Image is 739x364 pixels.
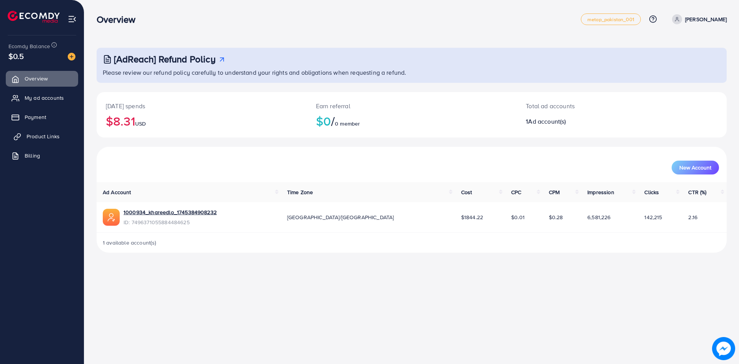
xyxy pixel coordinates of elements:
[669,14,727,24] a: [PERSON_NAME]
[685,15,727,24] p: [PERSON_NAME]
[549,188,560,196] span: CPM
[526,101,665,111] p: Total ad accounts
[68,53,75,60] img: image
[8,42,50,50] span: Ecomdy Balance
[68,15,77,23] img: menu
[587,213,610,221] span: 6,581,226
[6,109,78,125] a: Payment
[103,188,131,196] span: Ad Account
[8,50,24,62] span: $0.5
[6,129,78,144] a: Product Links
[27,133,60,140] span: Product Links
[511,188,521,196] span: CPC
[103,239,157,247] span: 1 available account(s)
[25,152,40,159] span: Billing
[672,161,719,174] button: New Account
[114,54,216,65] h3: [AdReach] Refund Policy
[679,165,711,170] span: New Account
[688,213,697,221] span: 2.16
[587,188,614,196] span: Impression
[6,148,78,163] a: Billing
[587,17,634,22] span: metap_pakistan_001
[331,112,335,130] span: /
[287,188,313,196] span: Time Zone
[712,337,735,360] img: image
[103,68,722,77] p: Please review our refund policy carefully to understand your rights and obligations when requesti...
[287,213,394,221] span: [GEOGRAPHIC_DATA]/[GEOGRAPHIC_DATA]
[97,14,142,25] h3: Overview
[335,120,360,127] span: 0 member
[124,218,217,226] span: ID: 7496371055884484625
[135,120,146,127] span: USD
[25,113,46,121] span: Payment
[688,188,706,196] span: CTR (%)
[644,188,659,196] span: Clicks
[549,213,563,221] span: $0.28
[461,188,472,196] span: Cost
[8,11,60,23] img: logo
[526,118,665,125] h2: 1
[124,208,217,216] a: 1000934_khareedlo_1745384908232
[25,94,64,102] span: My ad accounts
[103,209,120,226] img: ic-ads-acc.e4c84228.svg
[581,13,641,25] a: metap_pakistan_001
[644,213,662,221] span: 142,215
[528,117,566,126] span: Ad account(s)
[25,75,48,82] span: Overview
[511,213,525,221] span: $0.01
[6,90,78,106] a: My ad accounts
[6,71,78,86] a: Overview
[106,114,298,128] h2: $8.31
[316,114,508,128] h2: $0
[316,101,508,111] p: Earn referral
[461,213,483,221] span: $1844.22
[106,101,298,111] p: [DATE] spends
